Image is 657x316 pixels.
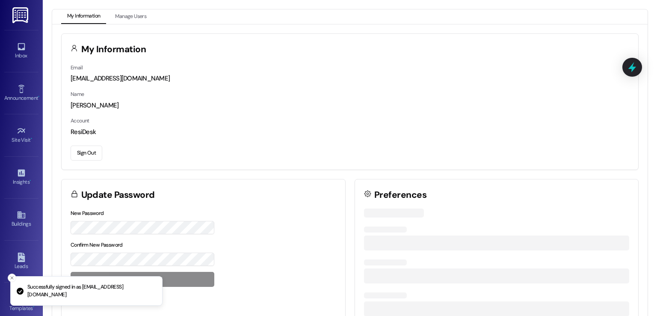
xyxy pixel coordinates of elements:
label: New Password [71,210,104,217]
button: Sign Out [71,146,102,161]
button: Manage Users [109,9,152,24]
a: Site Visit • [4,124,38,147]
label: Name [71,91,84,98]
h3: My Information [81,45,146,54]
label: Email [71,64,83,71]
label: Confirm New Password [71,241,123,248]
a: Buildings [4,208,38,231]
a: Templates • [4,292,38,315]
a: Leads [4,250,38,273]
div: ResiDesk [71,128,629,137]
img: ResiDesk Logo [12,7,30,23]
button: Close toast [8,274,16,282]
span: • [38,94,39,100]
div: [PERSON_NAME] [71,101,629,110]
span: • [33,304,34,310]
p: Successfully signed in as [EMAIL_ADDRESS][DOMAIN_NAME] [27,283,155,298]
button: My Information [61,9,106,24]
h3: Update Password [81,191,155,200]
a: Insights • [4,166,38,189]
span: • [30,178,31,184]
label: Account [71,117,89,124]
span: • [31,136,32,142]
a: Inbox [4,39,38,63]
h3: Preferences [374,191,426,200]
div: [EMAIL_ADDRESS][DOMAIN_NAME] [71,74,629,83]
